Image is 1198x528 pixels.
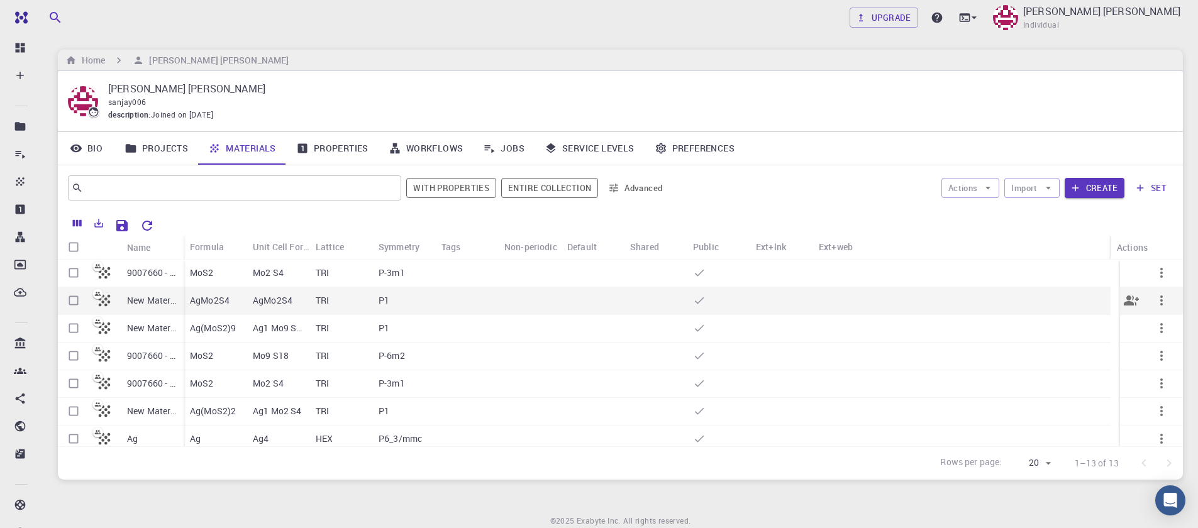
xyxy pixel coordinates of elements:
[190,267,214,279] p: MoS2
[1023,19,1059,31] span: Individual
[190,432,201,445] p: Ag
[127,322,177,334] p: New Material
[1007,454,1055,472] div: 20
[501,178,598,198] span: Filter throughout whole library including sets (folders)
[127,267,177,279] p: 9007660 - slab [0,0,1]
[253,432,269,445] p: Ag4
[286,132,379,165] a: Properties
[190,234,224,259] div: Formula
[253,405,302,417] p: Ag1 Mo2 S4
[1023,4,1180,19] p: [PERSON_NAME] [PERSON_NAME]
[603,178,668,198] button: Advanced
[253,234,309,259] div: Unit Cell Formula
[473,132,535,165] a: Jobs
[316,377,329,390] p: TRI
[190,405,236,417] p: Ag(MoS2)2
[693,234,719,259] div: Public
[993,5,1018,30] img: Sanjay Kumar Mahla
[77,53,105,67] h6: Home
[253,267,284,279] p: Mo2 S4
[379,349,405,362] p: P-6m2
[441,234,461,259] div: Tags
[379,234,419,259] div: Symmetry
[190,294,230,307] p: AgMo2S4
[379,132,474,165] a: Workflows
[247,234,309,259] div: Unit Cell Formula
[567,234,597,259] div: Default
[108,81,1163,96] p: [PERSON_NAME] [PERSON_NAME]
[498,234,561,259] div: Non-periodic
[379,294,389,307] p: P1
[88,213,109,233] button: Export
[1117,235,1148,260] div: Actions
[127,294,177,307] p: New Material
[501,178,598,198] button: Entire collection
[184,234,247,259] div: Formula
[645,132,745,165] a: Preferences
[1129,178,1173,198] button: set
[1004,178,1059,198] button: Import
[687,234,750,259] div: Public
[756,234,786,259] div: Ext+lnk
[127,405,177,417] p: New Material
[121,235,184,260] div: Name
[127,349,177,362] p: 9007660 - slab [0,0,1]
[108,109,151,121] span: description :
[151,109,213,121] span: Joined on [DATE]
[58,132,114,165] a: Bio
[63,53,291,67] nav: breadcrumb
[127,432,138,445] p: Ag
[316,294,329,307] p: TRI
[253,322,303,334] p: Ag1 Mo9 S18
[108,97,147,107] span: sanjay006
[1116,285,1146,316] button: Share
[850,8,918,28] a: Upgrade
[316,432,333,445] p: HEX
[253,377,284,390] p: Mo2 S4
[379,405,389,417] p: P1
[379,377,405,390] p: P-3m1
[577,515,621,527] a: Exabyte Inc.
[127,235,151,260] div: Name
[316,322,329,334] p: TRI
[379,432,422,445] p: P6_3/mmc
[624,234,687,259] div: Shared
[1075,457,1119,470] p: 1–13 of 13
[504,234,557,259] div: Non-periodic
[10,11,28,24] img: logo
[435,234,498,259] div: Tags
[561,234,624,259] div: Default
[144,53,289,67] h6: [PERSON_NAME] [PERSON_NAME]
[940,456,1002,470] p: Rows per page:
[379,322,389,334] p: P1
[1065,178,1124,198] button: Create
[253,294,292,307] p: AgMo2S4
[316,267,329,279] p: TRI
[577,515,621,525] span: Exabyte Inc.
[1155,485,1185,515] div: Open Intercom Messenger
[190,349,214,362] p: MoS2
[623,515,691,527] span: All rights reserved.
[372,234,435,259] div: Symmetry
[114,132,198,165] a: Projects
[253,349,289,362] p: Mo9 S18
[406,178,496,198] button: With properties
[630,234,659,259] div: Shared
[109,213,135,238] button: Save Explorer Settings
[535,132,645,165] a: Service Levels
[89,235,121,260] div: Icon
[1111,235,1173,260] div: Actions
[316,234,344,259] div: Lattice
[316,405,329,417] p: TRI
[379,267,405,279] p: P-3m1
[316,349,329,362] p: TRI
[127,377,177,390] p: 9007660 - slab [0,0,1]
[941,178,1000,198] button: Actions
[135,213,160,238] button: Reset Explorer Settings
[406,178,496,198] span: Show only materials with calculated properties
[67,213,88,233] button: Columns
[550,515,577,527] span: © 2025
[190,377,214,390] p: MoS2
[198,132,286,165] a: Materials
[819,234,853,259] div: Ext+web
